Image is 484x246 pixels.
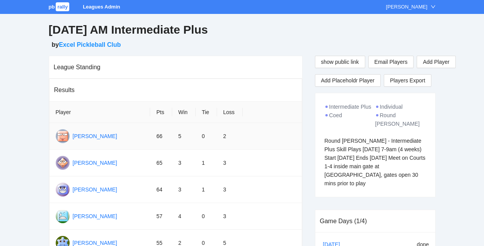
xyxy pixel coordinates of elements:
[150,123,172,150] td: 66
[217,150,243,176] td: 3
[172,203,196,230] td: 4
[56,183,70,196] img: Gravatar for robert baker@gmail.com
[315,56,365,68] button: show public link
[150,176,172,203] td: 64
[384,74,431,87] a: Players Export
[56,129,70,143] img: Gravatar for ed thierry@gmail.com
[423,58,449,66] span: Add Player
[217,203,243,230] td: 3
[217,176,243,203] td: 3
[73,133,117,139] a: [PERSON_NAME]
[172,123,196,150] td: 5
[52,40,436,50] h5: by
[380,104,403,110] span: Individual
[196,150,217,176] td: 1
[386,3,428,11] div: [PERSON_NAME]
[73,160,117,166] a: [PERSON_NAME]
[56,209,70,223] img: Gravatar for mike wetzel@gmail.com
[196,203,217,230] td: 0
[49,4,55,10] span: pb
[73,186,117,193] a: [PERSON_NAME]
[150,203,172,230] td: 57
[73,213,117,219] a: [PERSON_NAME]
[83,4,120,10] a: Leagues Admin
[50,102,151,123] th: Player
[56,156,70,170] img: Gravatar for mike sosa@gmail.com
[417,56,455,68] button: Add Player
[49,4,71,10] a: pbrally
[73,240,117,246] a: [PERSON_NAME]
[217,123,243,150] td: 2
[54,79,297,101] div: Results
[150,102,172,123] th: Pts
[56,2,69,11] span: rally
[320,210,431,232] div: Game Days (1/4)
[321,58,359,66] span: show public link
[325,137,426,188] div: Round [PERSON_NAME] - Intermediate Plus Skill Plays [DATE] 7-9am (4 weeks) Start [DATE] Ends [DAT...
[321,76,375,85] span: Add Placeholdr Player
[390,75,425,86] span: Players Export
[431,4,436,9] span: down
[172,176,196,203] td: 3
[172,150,196,176] td: 3
[54,56,298,78] div: League Standing
[49,22,436,38] h2: [DATE] AM Intermediate Plus
[368,56,414,68] button: Email Players
[217,102,243,123] th: Loss
[315,74,381,87] button: Add Placeholdr Player
[329,104,371,110] span: Intermediate Plus
[196,176,217,203] td: 1
[196,102,217,123] th: Tie
[196,123,217,150] td: 0
[59,41,121,48] a: Excel Pickleball Club
[172,102,196,123] th: Win
[150,150,172,176] td: 65
[329,112,342,118] span: Coed
[375,58,408,66] span: Email Players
